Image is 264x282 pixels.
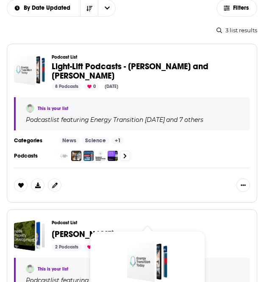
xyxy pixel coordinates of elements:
a: Light-Lift Podcasts - [PERSON_NAME] and [PERSON_NAME] [52,62,243,81]
div: [DATE] [101,83,122,90]
a: Kyle Baranko [14,220,45,251]
button: open menu [7,5,81,11]
img: Cierra [26,265,34,273]
h4: Energy Transition [DATE] [90,116,165,123]
span: [PERSON_NAME] [52,229,114,240]
div: 0 [84,83,99,90]
span: Light-Lift Podcasts - [PERSON_NAME] and [PERSON_NAME] [52,61,208,81]
img: The Main Column [83,151,94,161]
p: and 7 others [166,116,203,124]
span: Filters [233,5,250,11]
a: Light-Lift Podcasts - Mark and Leslie [127,241,168,282]
div: 3 list results [7,27,257,34]
h3: Categories [14,137,52,144]
h3: Podcast List [52,220,243,226]
a: Energy Transition [DATE] [89,116,165,123]
a: [PERSON_NAME] [52,230,114,239]
div: 2 Podcasts [52,243,82,251]
a: News [59,137,80,144]
a: +1 [111,137,124,144]
h3: Podcasts [14,152,52,159]
img: Energy Futures Podcast [108,151,118,161]
span: By Date Updated [24,5,73,11]
a: Science [82,137,109,144]
button: Show More Button [236,178,250,192]
img: The Energy Transition Show with Chris Nelder [95,151,106,161]
a: This is your list [38,106,68,111]
a: Light-Lift Podcasts - Mark and Leslie [14,54,45,85]
h3: Podcast List [52,54,243,60]
div: 0 [84,243,99,251]
img: Oil & Gas Journal ReEnterprised [71,151,81,161]
img: Cierra [26,104,34,113]
div: Podcast list featuring [26,116,240,124]
img: Energy Transition Today [59,151,69,161]
div: 8 Podcasts [52,83,82,90]
a: This is your list [38,266,68,272]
